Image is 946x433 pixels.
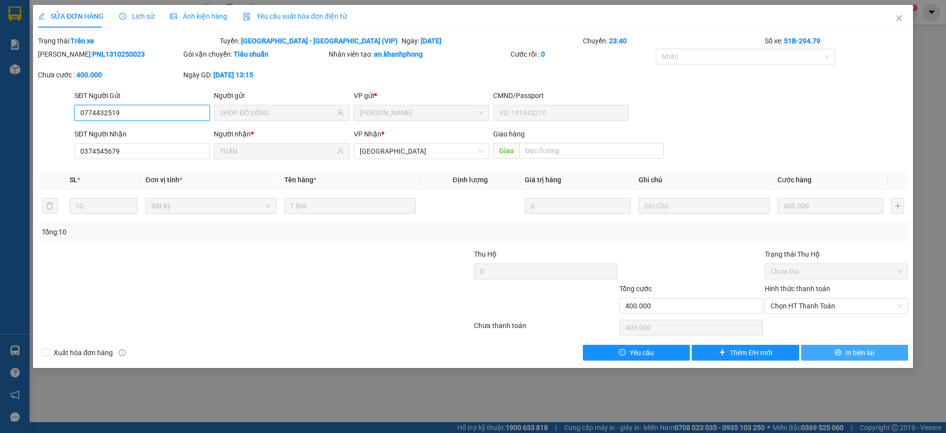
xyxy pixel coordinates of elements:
[183,69,327,80] div: Ngày GD:
[582,35,764,46] div: Chuyến:
[719,349,726,357] span: plus
[234,50,269,58] b: Tiêu chuẩn
[784,37,820,45] b: 51B-294.79
[107,12,131,36] img: logo.jpg
[360,105,483,120] span: Phạm Ngũ Lão
[801,345,908,361] button: printerIn biên lai
[42,227,365,237] div: Tổng: 10
[541,50,545,58] b: 0
[891,198,904,214] button: plus
[69,176,77,184] span: SL
[284,176,316,184] span: Tên hàng
[74,129,210,139] div: SĐT Người Nhận
[83,47,135,59] li: (c) 2017
[771,264,902,279] span: Chưa thu
[360,144,483,159] span: Nha Trang
[493,143,519,159] span: Giao
[771,299,902,313] span: Chọn HT Thanh Toán
[337,109,344,116] span: user
[219,35,401,46] div: Tuyến:
[777,198,883,214] input: 0
[374,50,423,58] b: an.khanhphong
[519,143,664,159] input: Dọc đường
[421,37,441,45] b: [DATE]
[12,12,62,62] img: logo.jpg
[583,345,690,361] button: exclamation-circleYêu cầu
[38,13,45,20] span: edit
[835,349,842,357] span: printer
[64,14,95,78] b: BIÊN NHẬN GỬI HÀNG
[284,198,415,214] input: VD: Bàn, Ghế
[609,37,627,45] b: 23:40
[220,107,335,118] input: Tên người gửi
[12,64,56,110] b: [PERSON_NAME]
[151,199,270,213] span: Bất kỳ
[38,12,103,20] span: SỬA ĐƠN HÀNG
[630,347,654,358] span: Yêu cầu
[885,5,913,33] button: Close
[635,170,774,190] th: Ghi chú
[241,37,398,45] b: [GEOGRAPHIC_DATA] - [GEOGRAPHIC_DATA] (VIP)
[619,285,652,293] span: Tổng cước
[119,12,154,20] span: Lịch sử
[213,71,253,79] b: [DATE] 13:15
[525,198,631,214] input: 0
[119,349,126,356] span: info-circle
[354,90,489,101] div: VP gửi
[777,176,811,184] span: Cước hàng
[473,320,618,337] div: Chưa thanh toán
[354,130,381,138] span: VP Nhận
[83,37,135,45] b: [DOMAIN_NAME]
[214,129,349,139] div: Người nhận
[183,49,327,60] div: Gói vận chuyển:
[639,198,770,214] input: Ghi Chú
[337,148,344,155] span: user
[474,250,497,258] span: Thu Hộ
[74,90,210,101] div: SĐT Người Gửi
[220,146,335,157] input: Tên người nhận
[92,50,145,58] b: PNL1310250023
[119,13,126,20] span: clock-circle
[765,249,908,260] div: Trạng thái Thu Hộ
[730,347,772,358] span: Thêm ĐH mới
[243,13,251,21] img: icon
[764,35,909,46] div: Số xe:
[493,130,525,138] span: Giao hàng
[145,176,182,184] span: Đơn vị tính
[76,71,102,79] b: 400.000
[510,49,654,60] div: Cước rồi :
[38,69,181,80] div: Chưa cước :
[38,49,181,60] div: [PERSON_NAME]:
[525,176,561,184] span: Giá trị hàng
[453,176,488,184] span: Định lượng
[493,105,629,121] input: VD: 191943210
[42,198,58,214] button: delete
[845,347,874,358] span: In biên lai
[692,345,799,361] button: plusThêm ĐH mới
[765,285,830,293] label: Hình thức thanh toán
[895,14,903,22] span: close
[214,90,349,101] div: Người gửi
[170,12,227,20] span: Ảnh kiện hàng
[170,13,177,20] span: picture
[401,35,582,46] div: Ngày:
[329,49,508,60] div: Nhân viên tạo:
[619,349,626,357] span: exclamation-circle
[70,37,94,45] b: Trên xe
[243,12,347,20] span: Yêu cầu xuất hóa đơn điện tử
[37,35,219,46] div: Trạng thái:
[50,347,117,358] span: Xuất hóa đơn hàng
[493,90,629,101] div: CMND/Passport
